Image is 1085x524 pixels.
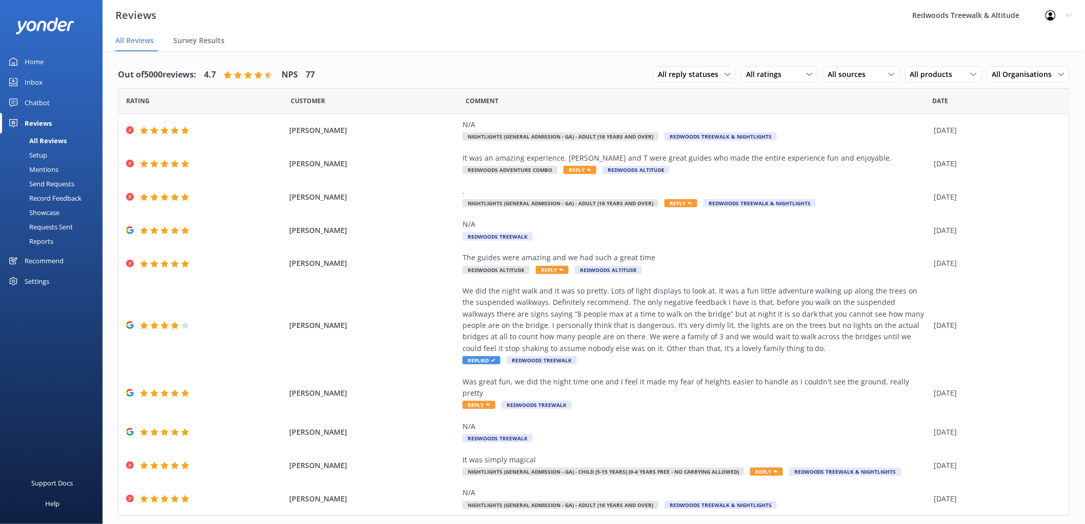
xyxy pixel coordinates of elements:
div: Send Requests [6,177,74,191]
div: Reports [6,234,53,248]
a: Send Requests [6,177,103,191]
span: Date [126,96,150,106]
div: Setup [6,148,47,162]
span: Redwoods Altitude [463,266,530,274]
div: Inbox [25,72,43,92]
a: Showcase [6,205,103,220]
div: Support Docs [32,473,73,493]
a: Mentions [6,162,103,177]
span: [PERSON_NAME] [289,387,457,399]
span: All Organisations [992,69,1058,80]
div: [DATE] [934,320,1056,331]
h3: Reviews [115,7,156,24]
h4: 77 [306,68,315,82]
div: It was simply magical [463,454,929,465]
span: [PERSON_NAME] [289,460,457,471]
a: Record Feedback [6,191,103,205]
span: Redwoods Treewalk [501,401,572,409]
span: Nightlights (General Admission - GA) - Adult (16 years and over) [463,199,658,207]
a: Reports [6,234,103,248]
div: [DATE] [934,387,1056,399]
span: All Reviews [115,35,154,46]
span: Redwoods Treewalk & Nightlights [665,501,777,509]
span: All ratings [746,69,788,80]
div: [DATE] [934,158,1056,169]
h4: 4.7 [204,68,216,82]
img: yonder-white-logo.png [15,17,74,34]
div: [DATE] [934,191,1056,203]
span: [PERSON_NAME] [289,125,457,136]
span: Reply [750,468,783,476]
span: Nightlights (General Admission - GA) - Child (5-15 years) (0-4 years free - no carrying allowed) [463,468,744,476]
div: [DATE] [934,460,1056,471]
span: [PERSON_NAME] [289,158,457,169]
span: Reply [564,166,596,174]
div: Mentions [6,162,58,177]
div: It was an amazing experience. [PERSON_NAME] and T were great guides who made the entire experienc... [463,152,929,164]
span: Reply [536,266,569,274]
span: Redwoods Altitude [575,266,642,274]
div: N/A [463,487,929,498]
span: Survey Results [173,35,225,46]
span: [PERSON_NAME] [289,493,457,504]
span: Redwoods Treewalk [507,356,577,364]
div: [DATE] [934,258,1056,269]
div: [DATE] [934,125,1056,136]
span: Date [291,96,325,106]
span: Nightlights (General Admission - GA) - Adult (16 years and over) [463,501,658,509]
span: Reply [463,401,495,409]
div: Home [25,51,44,72]
a: Setup [6,148,103,162]
div: [DATE] [934,493,1056,504]
div: N/A [463,119,929,130]
span: All products [910,69,959,80]
h4: Out of 5000 reviews: [118,68,196,82]
span: Redwoods Altitude [602,166,670,174]
span: All sources [828,69,872,80]
div: [DATE] [934,225,1056,236]
span: Redwoods Treewalk [463,434,533,442]
span: [PERSON_NAME] [289,320,457,331]
span: Redwoods Treewalk [463,232,533,241]
div: . [463,186,929,197]
div: [DATE] [934,426,1056,438]
span: Question [466,96,499,106]
div: Was great fun, we did the night time one and I feel it made my fear of heights easier to handle a... [463,376,929,399]
span: [PERSON_NAME] [289,191,457,203]
span: [PERSON_NAME] [289,225,457,236]
a: All Reviews [6,133,103,148]
div: Recommend [25,250,64,271]
span: Redwoods Treewalk & Nightlights [789,468,901,476]
span: All reply statuses [658,69,725,80]
div: N/A [463,219,929,230]
span: Redwoods Adventure Combo [463,166,557,174]
div: We did the night walk and it was so pretty. Lots of light displays to look at. It was a fun littl... [463,285,929,354]
span: [PERSON_NAME] [289,258,457,269]
div: The guides were amazing and we had such a great time [463,252,929,263]
div: Showcase [6,205,59,220]
div: Record Feedback [6,191,82,205]
span: Date [933,96,949,106]
div: Settings [25,271,49,292]
span: [PERSON_NAME] [289,426,457,438]
div: Help [45,493,59,514]
span: Replied [463,356,500,364]
span: Reply [665,199,697,207]
div: Chatbot [25,92,50,113]
h4: NPS [282,68,298,82]
div: Reviews [25,113,52,133]
span: Redwoods Treewalk & Nightlights [704,199,816,207]
div: N/A [463,421,929,432]
span: Nightlights (General Admission - GA) - Adult (16 years and over) [463,132,658,141]
a: Requests Sent [6,220,103,234]
span: Redwoods Treewalk & Nightlights [665,132,777,141]
div: Requests Sent [6,220,73,234]
div: All Reviews [6,133,67,148]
